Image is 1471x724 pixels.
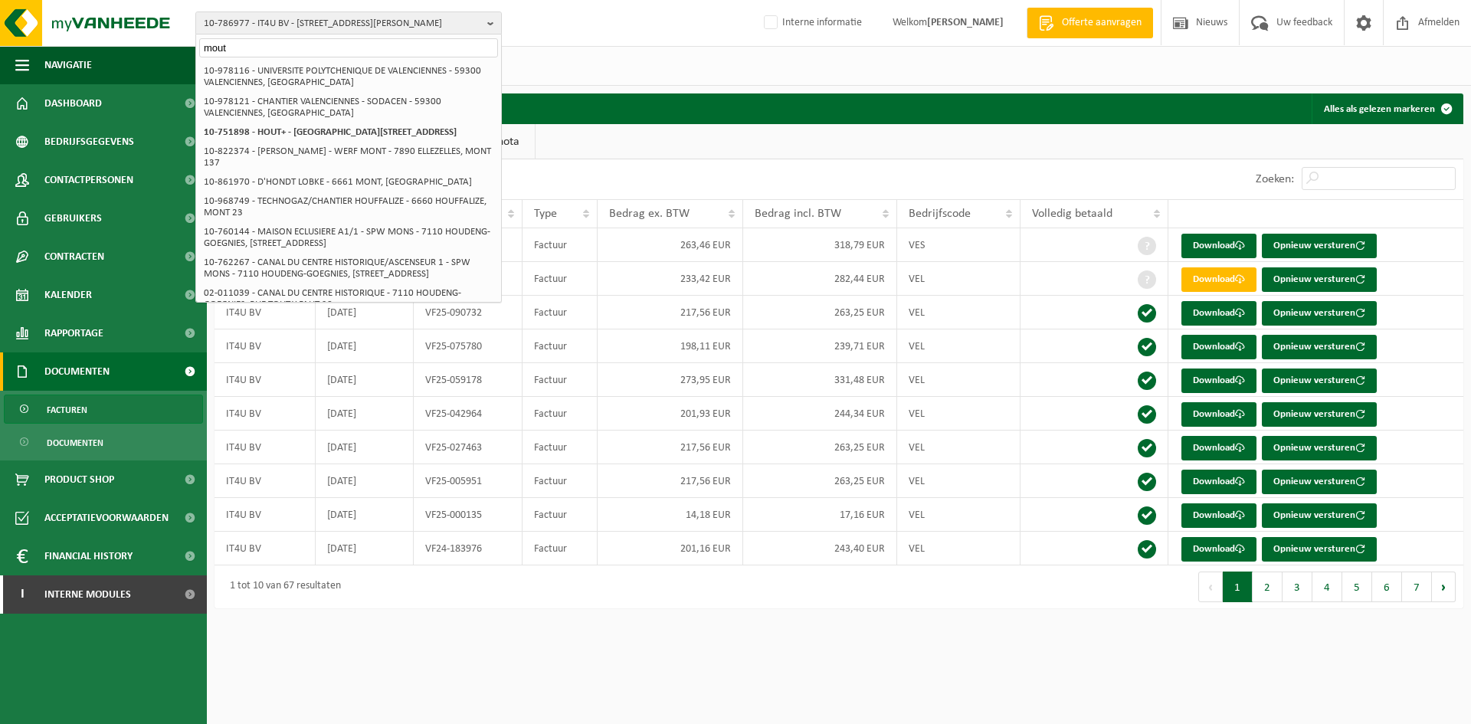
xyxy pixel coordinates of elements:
[44,499,169,537] span: Acceptatievoorwaarden
[1262,436,1377,460] button: Opnieuw versturen
[1312,572,1342,602] button: 4
[598,464,743,498] td: 217,56 EUR
[195,11,502,34] button: 10-786977 - IT4U BV - [STREET_ADDRESS][PERSON_NAME]
[1262,301,1377,326] button: Opnieuw versturen
[761,11,862,34] label: Interne informatie
[414,464,523,498] td: VF25-005951
[15,575,29,614] span: I
[199,142,498,172] li: 10-822374 - [PERSON_NAME] - WERF MONT - 7890 ELLEZELLES, MONT 137
[1256,173,1294,185] label: Zoeken:
[215,431,316,464] td: IT4U BV
[199,283,498,314] li: 02-011039 - CANAL DU CENTRE HISTORIQUE - 7110 HOUDENG-GOEGNIES, RUE TOUT-Y-FAUT 90
[755,208,841,220] span: Bedrag incl. BTW
[44,123,134,161] span: Bedrijfsgegevens
[215,532,316,565] td: IT4U BV
[316,532,414,565] td: [DATE]
[215,363,316,397] td: IT4U BV
[523,532,598,565] td: Factuur
[44,352,110,391] span: Documenten
[1262,335,1377,359] button: Opnieuw versturen
[1262,234,1377,258] button: Opnieuw versturen
[598,532,743,565] td: 201,16 EUR
[897,228,1021,262] td: VES
[897,498,1021,532] td: VEL
[204,12,481,35] span: 10-786977 - IT4U BV - [STREET_ADDRESS][PERSON_NAME]
[4,395,203,424] a: Facturen
[1262,402,1377,427] button: Opnieuw versturen
[897,464,1021,498] td: VEL
[1262,537,1377,562] button: Opnieuw versturen
[743,296,896,329] td: 263,25 EUR
[897,532,1021,565] td: VEL
[316,363,414,397] td: [DATE]
[44,199,102,238] span: Gebruikers
[1372,572,1402,602] button: 6
[1312,93,1462,124] button: Alles als gelezen markeren
[598,228,743,262] td: 263,46 EUR
[1262,503,1377,528] button: Opnieuw versturen
[1181,234,1256,258] a: Download
[1198,572,1223,602] button: Previous
[4,428,203,457] a: Documenten
[523,228,598,262] td: Factuur
[897,431,1021,464] td: VEL
[414,498,523,532] td: VF25-000135
[44,276,92,314] span: Kalender
[897,262,1021,296] td: VEL
[598,262,743,296] td: 233,42 EUR
[1181,369,1256,393] a: Download
[927,17,1004,28] strong: [PERSON_NAME]
[1223,572,1253,602] button: 1
[743,363,896,397] td: 331,48 EUR
[44,46,92,84] span: Navigatie
[199,253,498,283] li: 10-762267 - CANAL DU CENTRE HISTORIQUE/ASCENSEUR 1 - SPW MONS - 7110 HOUDENG-GOEGNIES, [STREET_AD...
[414,363,523,397] td: VF25-059178
[743,228,896,262] td: 318,79 EUR
[1181,470,1256,494] a: Download
[47,395,87,424] span: Facturen
[598,363,743,397] td: 273,95 EUR
[44,575,131,614] span: Interne modules
[598,296,743,329] td: 217,56 EUR
[199,172,498,192] li: 10-861970 - D'HONDT LOBKE - 6661 MONT, [GEOGRAPHIC_DATA]
[215,498,316,532] td: IT4U BV
[523,262,598,296] td: Factuur
[523,498,598,532] td: Factuur
[316,397,414,431] td: [DATE]
[204,127,457,137] strong: 10-751898 - HOUT+ - [GEOGRAPHIC_DATA][STREET_ADDRESS]
[1032,208,1112,220] span: Volledig betaald
[897,363,1021,397] td: VEL
[215,329,316,363] td: IT4U BV
[44,238,104,276] span: Contracten
[743,431,896,464] td: 263,25 EUR
[598,329,743,363] td: 198,11 EUR
[215,296,316,329] td: IT4U BV
[743,464,896,498] td: 263,25 EUR
[414,296,523,329] td: VF25-090732
[316,329,414,363] td: [DATE]
[523,464,598,498] td: Factuur
[1058,15,1145,31] span: Offerte aanvragen
[1262,369,1377,393] button: Opnieuw versturen
[1181,503,1256,528] a: Download
[44,460,114,499] span: Product Shop
[44,84,102,123] span: Dashboard
[609,208,690,220] span: Bedrag ex. BTW
[414,431,523,464] td: VF25-027463
[897,296,1021,329] td: VEL
[743,532,896,565] td: 243,40 EUR
[598,431,743,464] td: 217,56 EUR
[897,329,1021,363] td: VEL
[44,537,133,575] span: Financial History
[316,431,414,464] td: [DATE]
[44,314,103,352] span: Rapportage
[44,161,133,199] span: Contactpersonen
[316,464,414,498] td: [DATE]
[534,208,557,220] span: Type
[1181,402,1256,427] a: Download
[1181,537,1256,562] a: Download
[215,464,316,498] td: IT4U BV
[414,397,523,431] td: VF25-042964
[1181,301,1256,326] a: Download
[222,573,341,601] div: 1 tot 10 van 67 resultaten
